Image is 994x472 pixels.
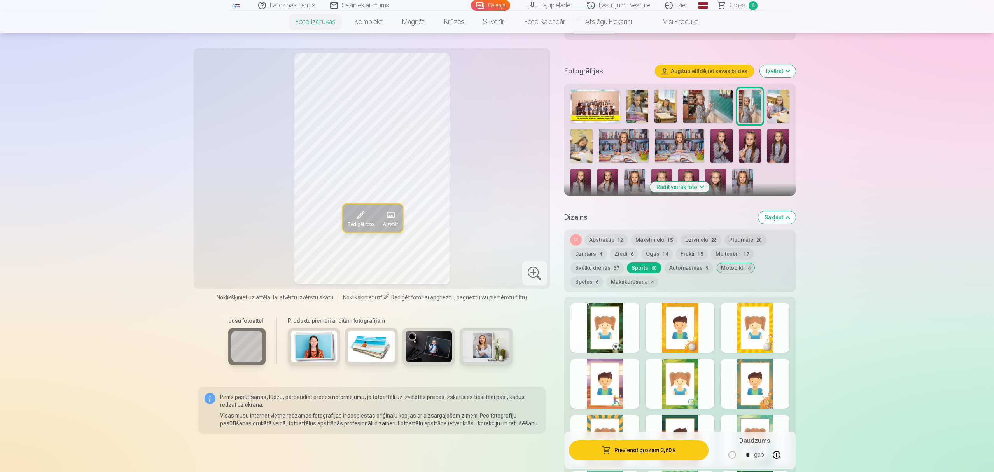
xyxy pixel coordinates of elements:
[391,294,421,301] span: Rediģēt foto
[706,266,709,271] span: 9
[676,248,708,259] button: Frukti15
[345,11,393,33] a: Komplekti
[596,280,598,285] span: 6
[515,11,576,33] a: Foto kalendāri
[564,66,649,77] h5: Fotogrāfijas
[220,412,539,427] p: Visas mūsu internet vietnē redzamās fotogrāfijas ir saspiestas oriģinālu kopijas ar aizsargājošām...
[614,266,619,271] span: 37
[569,440,709,460] button: Pievienot grozam:3,60 €
[698,252,703,257] span: 15
[285,317,516,325] h6: Produktu piemēri ar citām fotogrāfijām
[716,262,755,273] button: Motocikli4
[228,317,266,325] h6: Jūsu fotoattēli
[681,234,721,245] button: Dzīvnieki28
[665,262,713,273] button: Automašīnas9
[435,11,474,33] a: Krūzes
[730,1,745,10] span: Grozs
[421,294,423,301] span: "
[631,234,677,245] button: Mākslinieki15
[655,65,754,77] button: Augšupielādējiet savas bildes
[641,248,673,259] button: Ogas14
[739,436,770,446] h5: Daudzums
[641,11,708,33] a: Visi produkti
[627,262,661,273] button: Sports60
[749,1,758,10] span: 4
[286,11,345,33] a: Foto izdrukas
[758,211,796,224] button: Sakļaut
[651,266,657,271] span: 60
[606,276,658,287] button: Makšķerēšana4
[393,11,435,33] a: Magnēti
[610,248,638,259] button: Ziedi6
[711,248,754,259] button: Meitenēm17
[760,65,796,77] button: Izvērst
[599,252,602,257] span: 4
[711,238,717,243] span: 28
[650,182,710,192] button: Rādīt vairāk foto
[584,234,628,245] button: Abstraktie12
[381,294,383,301] span: "
[343,294,381,301] span: Noklikšķiniet uz
[343,204,378,232] button: Rediģēt foto
[724,234,766,245] button: Pludmale20
[220,393,539,409] p: Pirms pasūtīšanas, lūdzu, pārbaudiet preces noformējumu, jo fotoattēli uz izvēlētās preces izskat...
[232,3,240,8] img: /fa1
[570,262,624,273] button: Svētku dienās37
[564,212,752,223] h5: Dizains
[631,252,633,257] span: 6
[217,294,333,301] span: Noklikšķiniet uz attēla, lai atvērtu izvērstu skatu
[651,280,654,285] span: 4
[663,252,668,257] span: 14
[378,204,402,232] button: Aizstāt
[570,276,603,287] button: Spēles6
[347,221,373,227] span: Rediģēt foto
[474,11,515,33] a: Suvenīri
[618,238,623,243] span: 12
[383,221,398,227] span: Aizstāt
[756,238,762,243] span: 20
[754,446,766,464] div: gab.
[744,252,749,257] span: 17
[667,238,673,243] span: 15
[423,294,527,301] span: lai apgrieztu, pagrieztu vai piemērotu filtru
[748,266,751,271] span: 4
[576,11,641,33] a: Atslēgu piekariņi
[570,248,607,259] button: Dzintars4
